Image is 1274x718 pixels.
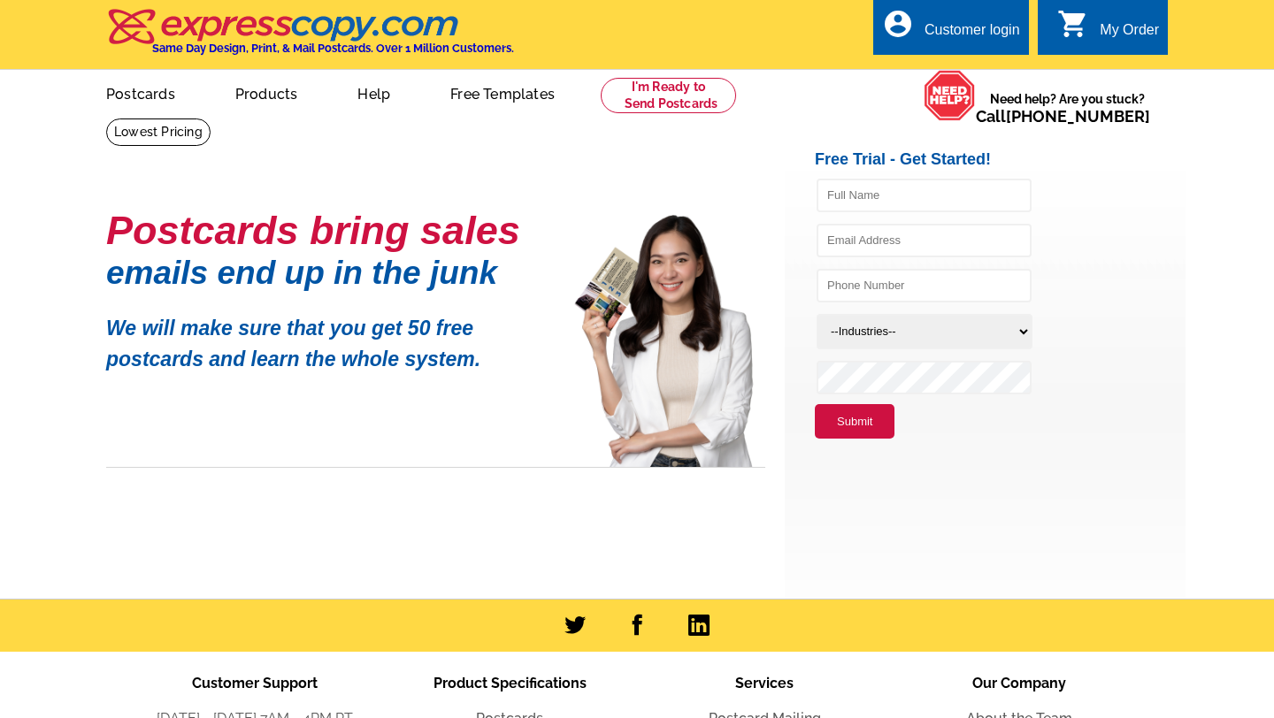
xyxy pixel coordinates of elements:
a: Postcards [78,72,203,113]
a: Products [207,72,326,113]
button: Submit [815,404,894,439]
img: help [924,70,976,121]
span: Product Specifications [434,675,587,691]
a: shopping_cart My Order [1057,19,1159,42]
span: Customer Support [192,675,318,691]
i: account_circle [882,8,914,40]
h4: Same Day Design, Print, & Mail Postcards. Over 1 Million Customers. [152,42,514,55]
p: We will make sure that you get 50 free postcards and learn the whole system. [106,300,549,374]
input: Email Address [817,224,1032,257]
a: account_circle Customer login [882,19,1020,42]
a: Help [329,72,418,113]
span: Call [976,107,1150,126]
input: Full Name [817,179,1032,212]
i: shopping_cart [1057,8,1089,40]
div: Customer login [925,22,1020,47]
a: [PHONE_NUMBER] [1006,107,1150,126]
a: Free Templates [422,72,583,113]
a: Same Day Design, Print, & Mail Postcards. Over 1 Million Customers. [106,21,514,55]
span: Services [735,675,794,691]
span: Our Company [972,675,1066,691]
span: Need help? Are you stuck? [976,90,1159,126]
h1: Postcards bring sales [106,215,549,246]
h1: emails end up in the junk [106,264,549,282]
div: My Order [1100,22,1159,47]
input: Phone Number [817,269,1032,302]
h2: Free Trial - Get Started! [815,150,1186,170]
